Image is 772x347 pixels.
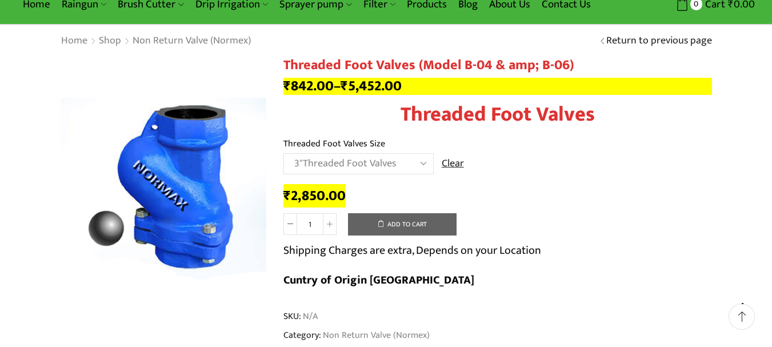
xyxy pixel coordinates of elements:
a: Non Return Valve (Normex) [132,34,251,49]
bdi: 2,850.00 [283,184,346,208]
span: ₹ [283,74,291,98]
bdi: 842.00 [283,74,334,98]
p: – [283,78,712,95]
a: Return to previous page [606,34,712,49]
span: Category: [283,329,430,342]
nav: Breadcrumb [61,34,251,49]
a: Non Return Valve (Normex) [321,328,430,342]
a: Home [61,34,88,49]
p: Shipping Charges are extra, Depends on your Location [283,241,541,260]
input: Product quantity [297,213,323,235]
button: Add to cart [348,213,457,236]
b: Cuntry of Origin [GEOGRAPHIC_DATA] [283,270,474,290]
span: SKU: [283,310,712,323]
span: ₹ [341,74,348,98]
h1: Threaded Foot Valves [283,102,712,127]
span: N/A [301,310,318,323]
a: Clear options [442,157,464,171]
label: Threaded Foot Valves Size [283,137,385,150]
h1: Threaded Foot Valves (Model B-04 & amp; B-06) [283,57,712,74]
span: ₹ [283,184,291,208]
a: Shop [98,34,122,49]
bdi: 5,452.00 [341,74,402,98]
